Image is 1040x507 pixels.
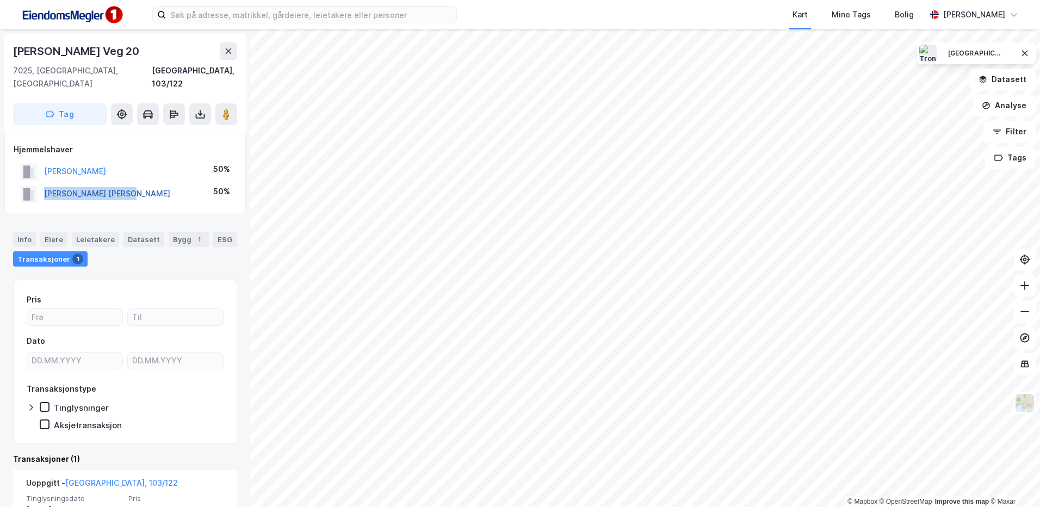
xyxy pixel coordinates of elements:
div: 1 [194,234,205,245]
div: 1 [72,253,83,264]
div: Bygg [169,232,209,247]
div: Dato [27,335,45,348]
input: Til [128,309,223,325]
div: 50% [213,163,230,176]
input: DD.MM.YYYY [128,353,223,369]
div: Transaksjoner (1) [13,453,237,466]
div: Leietakere [72,232,119,247]
div: Aksjetransaksjon [54,420,122,430]
div: Datasett [123,232,164,247]
div: [GEOGRAPHIC_DATA], 103/122 [152,64,237,90]
button: Tag [13,103,107,125]
button: [GEOGRAPHIC_DATA] [941,45,1010,62]
a: OpenStreetMap [880,498,932,505]
div: Kart [793,8,808,21]
div: 50% [213,185,230,198]
div: Transaksjonstype [27,382,96,395]
a: Mapbox [847,498,877,505]
span: Tinglysningsdato [26,494,122,503]
input: Fra [27,309,122,325]
input: Søk på adresse, matrikkel, gårdeiere, leietakere eller personer [166,7,456,23]
img: Z [1014,393,1035,413]
iframe: Chat Widget [986,455,1040,507]
div: [PERSON_NAME] Veg 20 [13,42,141,60]
img: Trondheim [919,45,937,62]
div: Bolig [895,8,914,21]
span: Pris [128,494,224,503]
div: Transaksjoner [13,251,88,267]
div: [GEOGRAPHIC_DATA] [948,49,1002,58]
input: DD.MM.YYYY [27,353,122,369]
div: Hjemmelshaver [14,143,237,156]
div: Mine Tags [832,8,871,21]
a: [GEOGRAPHIC_DATA], 103/122 [65,478,178,487]
button: Datasett [969,69,1036,90]
img: F4PB6Px+NJ5v8B7XTbfpPpyloAAAAASUVORK5CYII= [17,3,126,27]
a: Improve this map [935,498,989,505]
div: Pris [27,293,41,306]
button: Filter [983,121,1036,143]
div: Tinglysninger [54,403,109,413]
div: Kontrollprogram for chat [986,455,1040,507]
div: Info [13,232,36,247]
div: 7025, [GEOGRAPHIC_DATA], [GEOGRAPHIC_DATA] [13,64,152,90]
div: [PERSON_NAME] [943,8,1005,21]
button: Tags [985,147,1036,169]
div: Uoppgitt - [26,477,178,494]
div: Eiere [40,232,67,247]
button: Analyse [973,95,1036,116]
div: ESG [213,232,237,247]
